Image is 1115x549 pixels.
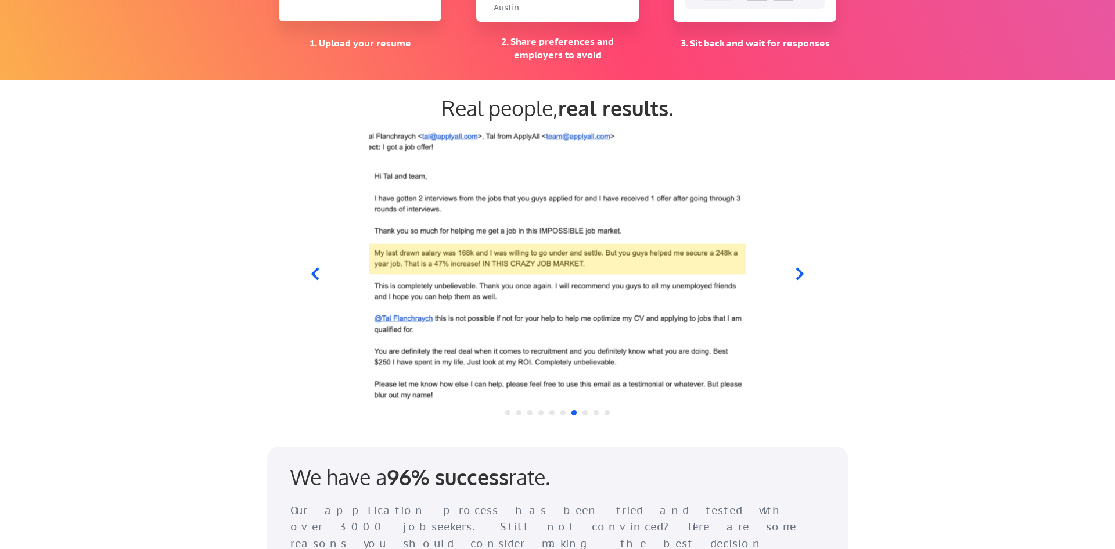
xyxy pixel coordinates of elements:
[279,95,836,120] div: Real people, .
[476,35,639,61] div: 2. Share preferences and employers to avoid
[290,464,627,489] div: We have a rate.
[558,95,668,121] strong: real results
[279,37,441,49] div: 1. Upload your resume
[387,464,509,490] strong: 96% success
[494,2,552,14] div: Austin
[674,37,836,49] div: 3. Sit back and wait for responses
